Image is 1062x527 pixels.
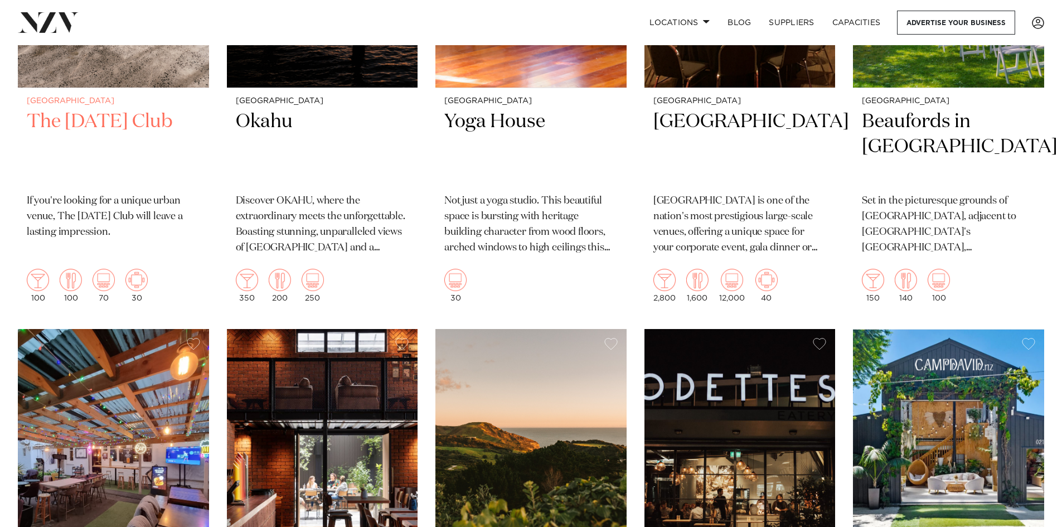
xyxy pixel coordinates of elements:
[928,269,950,291] img: theatre.png
[653,109,827,185] h2: [GEOGRAPHIC_DATA]
[653,97,827,105] small: [GEOGRAPHIC_DATA]
[444,109,618,185] h2: Yoga House
[302,269,324,291] img: theatre.png
[444,269,467,291] img: theatre.png
[928,269,950,302] div: 100
[444,194,618,256] p: Not just a yoga studio. This beautiful space is bursting with heritage building character from wo...
[641,11,719,35] a: Locations
[444,269,467,302] div: 30
[823,11,890,35] a: Capacities
[18,12,79,32] img: nzv-logo.png
[895,269,917,302] div: 140
[895,269,917,291] img: dining.png
[760,11,823,35] a: SUPPLIERS
[27,97,200,105] small: [GEOGRAPHIC_DATA]
[686,269,709,291] img: dining.png
[60,269,82,291] img: dining.png
[236,109,409,185] h2: Okahu
[269,269,291,302] div: 200
[862,109,1035,185] h2: Beaufords in [GEOGRAPHIC_DATA]
[302,269,324,302] div: 250
[125,269,148,291] img: meeting.png
[862,194,1035,256] p: Set in the picturesque grounds of [GEOGRAPHIC_DATA], adjacent to [GEOGRAPHIC_DATA]'s [GEOGRAPHIC_...
[653,194,827,256] p: [GEOGRAPHIC_DATA] is one of the nation's most prestigious large-scale venues, offering a unique s...
[862,97,1035,105] small: [GEOGRAPHIC_DATA]
[653,269,676,302] div: 2,800
[27,194,200,240] p: If you're looking for a unique urban venue, The [DATE] Club will leave a lasting impression.
[269,269,291,291] img: dining.png
[93,269,115,302] div: 70
[686,269,709,302] div: 1,600
[862,269,884,291] img: cocktail.png
[444,97,618,105] small: [GEOGRAPHIC_DATA]
[236,194,409,256] p: Discover OKAHU, where the extraordinary meets the unforgettable. Boasting stunning, unparalleled ...
[719,11,760,35] a: BLOG
[93,269,115,291] img: theatre.png
[27,269,49,302] div: 100
[60,269,82,302] div: 100
[27,269,49,291] img: cocktail.png
[653,269,676,291] img: cocktail.png
[897,11,1015,35] a: Advertise your business
[27,109,200,185] h2: The [DATE] Club
[755,269,778,302] div: 40
[125,269,148,302] div: 30
[719,269,745,302] div: 12,000
[862,269,884,302] div: 150
[236,269,258,291] img: cocktail.png
[755,269,778,291] img: meeting.png
[236,269,258,302] div: 350
[721,269,743,291] img: theatre.png
[236,97,409,105] small: [GEOGRAPHIC_DATA]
